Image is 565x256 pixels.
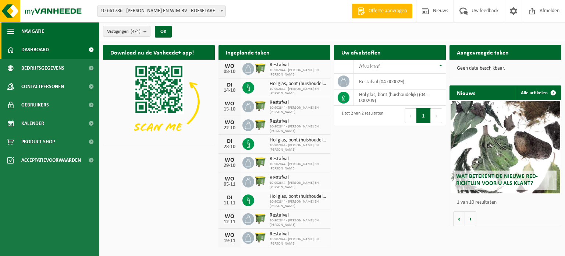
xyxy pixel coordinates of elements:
[222,214,237,220] div: WO
[222,157,237,163] div: WO
[270,68,327,77] span: 10-902844 - [PERSON_NAME] EN [PERSON_NAME]
[21,41,49,59] span: Dashboard
[270,81,327,87] span: Hol glas, bont (huishoudelijk)
[254,231,267,243] img: WB-1100-HPE-GN-50
[21,22,44,41] span: Navigatie
[222,82,237,88] div: DI
[222,232,237,238] div: WO
[218,45,277,59] h2: Ingeplande taken
[131,29,141,34] count: (4/4)
[270,181,327,190] span: 10-902844 - [PERSON_NAME] EN [PERSON_NAME]
[270,62,327,68] span: Restafval
[352,4,412,18] a: Offerte aanvragen
[222,176,237,182] div: WO
[449,85,483,100] h2: Nieuws
[270,175,327,181] span: Restafval
[155,26,172,38] button: OK
[222,138,237,144] div: DI
[270,200,327,208] span: 10-902844 - [PERSON_NAME] EN [PERSON_NAME]
[222,220,237,225] div: 12-11
[451,101,560,193] a: Wat betekent de nieuwe RED-richtlijn voor u als klant?
[222,144,237,150] div: 28-10
[21,59,64,77] span: Bedrijfsgegevens
[270,143,327,152] span: 10-902844 - [PERSON_NAME] EN [PERSON_NAME]
[457,200,558,205] p: 1 van 10 resultaten
[270,125,327,133] span: 10-902844 - [PERSON_NAME] EN [PERSON_NAME]
[270,119,327,125] span: Restafval
[21,96,49,114] span: Gebruikers
[456,173,538,186] span: Wat betekent de nieuwe RED-richtlijn voor u als klant?
[222,63,237,69] div: WO
[334,45,388,59] h2: Uw afvalstoffen
[270,231,327,237] span: Restafval
[21,151,81,169] span: Acceptatievoorwaarden
[222,120,237,126] div: WO
[457,66,554,71] p: Geen data beschikbaar.
[21,133,55,151] span: Product Shop
[222,163,237,168] div: 29-10
[270,87,327,96] span: 10-902844 - [PERSON_NAME] EN [PERSON_NAME]
[254,212,267,225] img: WB-1100-HPE-GN-50
[338,108,383,124] div: 1 tot 2 van 2 resultaten
[270,137,327,143] span: Hol glas, bont (huishoudelijk)
[222,69,237,74] div: 08-10
[222,107,237,112] div: 15-10
[254,62,267,74] img: WB-1100-HPE-GN-50
[416,108,431,123] button: 1
[97,6,225,16] span: 10-661786 - DEGRYSE YVES EN WIM BV - ROESELARE
[222,182,237,187] div: 05-11
[222,101,237,107] div: WO
[453,211,465,226] button: Vorige
[353,90,446,106] td: hol glas, bont (huishoudelijk) (04-000209)
[270,237,327,246] span: 10-902844 - [PERSON_NAME] EN [PERSON_NAME]
[97,6,226,17] span: 10-661786 - DEGRYSE YVES EN WIM BV - ROESELARE
[431,108,442,123] button: Next
[254,156,267,168] img: WB-1100-HPE-GN-50
[367,7,409,15] span: Offerte aanvragen
[270,100,327,106] span: Restafval
[222,238,237,243] div: 19-11
[103,45,201,59] h2: Download nu de Vanheede+ app!
[465,211,476,226] button: Volgende
[270,213,327,218] span: Restafval
[449,45,516,59] h2: Aangevraagde taken
[21,114,44,133] span: Kalender
[107,26,141,37] span: Vestigingen
[270,106,327,115] span: 10-902844 - [PERSON_NAME] EN [PERSON_NAME]
[270,218,327,227] span: 10-902844 - [PERSON_NAME] EN [PERSON_NAME]
[353,74,446,90] td: restafval (04-000029)
[254,118,267,131] img: WB-1100-HPE-GN-50
[103,60,215,144] img: Download de VHEPlus App
[359,64,380,70] span: Afvalstof
[270,194,327,200] span: Hol glas, bont (huishoudelijk)
[222,195,237,201] div: DI
[222,126,237,131] div: 22-10
[222,88,237,93] div: 14-10
[222,201,237,206] div: 11-11
[270,156,327,162] span: Restafval
[515,85,561,100] a: Alle artikelen
[103,26,150,37] button: Vestigingen(4/4)
[254,175,267,187] img: WB-1100-HPE-GN-50
[405,108,416,123] button: Previous
[270,162,327,171] span: 10-902844 - [PERSON_NAME] EN [PERSON_NAME]
[254,99,267,112] img: WB-1100-HPE-GN-50
[21,77,64,96] span: Contactpersonen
